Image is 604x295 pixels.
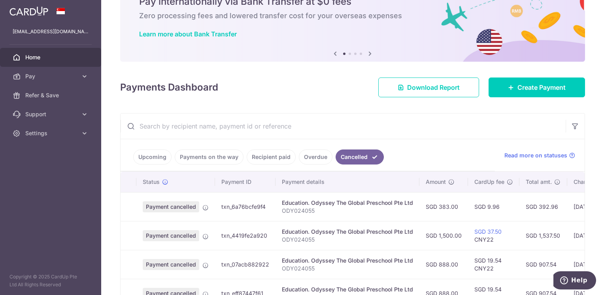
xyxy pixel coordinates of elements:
[468,221,519,250] td: CNY22
[133,149,172,165] a: Upcoming
[25,53,77,61] span: Home
[25,91,77,99] span: Refer & Save
[9,6,48,16] img: CardUp
[139,11,566,21] h6: Zero processing fees and lowered transfer cost for your overseas expenses
[121,113,566,139] input: Search by recipient name, payment id or reference
[282,236,413,244] p: ODY024055
[474,178,504,186] span: CardUp fee
[299,149,332,165] a: Overdue
[175,149,243,165] a: Payments on the way
[276,172,419,192] th: Payment details
[419,250,468,279] td: SGD 888.00
[120,80,218,95] h4: Payments Dashboard
[282,286,413,293] div: Education. Odyssey The Global Preschool Pte Ltd
[139,30,237,38] a: Learn more about Bank Transfer
[407,83,460,92] span: Download Report
[25,110,77,118] span: Support
[419,221,468,250] td: SGD 1,500.00
[519,221,567,250] td: SGD 1,537.50
[336,149,384,165] a: Cancelled
[489,78,585,97] a: Create Payment
[504,151,567,159] span: Read more on statuses
[215,192,276,221] td: txn_6a76bcfe9f4
[474,228,502,235] a: SGD 37.50
[517,83,566,92] span: Create Payment
[13,28,89,36] p: [EMAIL_ADDRESS][DOMAIN_NAME]
[143,259,199,270] span: Payment cancelled
[282,228,413,236] div: Education. Odyssey The Global Preschool Pte Ltd
[468,250,519,279] td: SGD 19.54 CNY22
[215,221,276,250] td: txn_4419fe2a920
[526,178,552,186] span: Total amt.
[426,178,446,186] span: Amount
[215,250,276,279] td: txn_07acb882922
[519,192,567,221] td: SGD 392.96
[553,271,596,291] iframe: Opens a widget where you can find more information
[25,129,77,137] span: Settings
[282,265,413,272] p: ODY024055
[282,257,413,265] div: Education. Odyssey The Global Preschool Pte Ltd
[143,178,160,186] span: Status
[282,199,413,207] div: Education. Odyssey The Global Preschool Pte Ltd
[282,207,413,215] p: ODY024055
[247,149,296,165] a: Recipient paid
[419,192,468,221] td: SGD 383.00
[143,201,199,212] span: Payment cancelled
[25,72,77,80] span: Pay
[468,192,519,221] td: SGD 9.96
[215,172,276,192] th: Payment ID
[504,151,575,159] a: Read more on statuses
[378,78,479,97] a: Download Report
[519,250,567,279] td: SGD 907.54
[143,230,199,241] span: Payment cancelled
